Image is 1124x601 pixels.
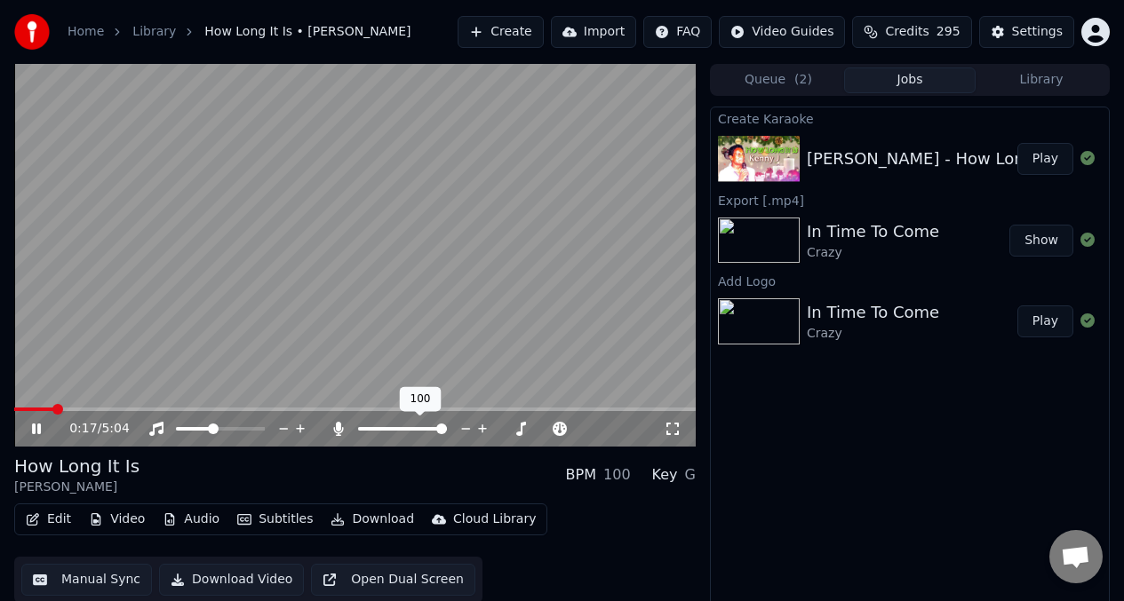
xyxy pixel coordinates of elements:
[551,16,636,48] button: Import
[844,67,976,93] button: Jobs
[14,478,140,496] div: [PERSON_NAME]
[68,23,104,41] a: Home
[937,23,961,41] span: 295
[566,464,596,486] div: BPM
[807,146,1069,171] div: [PERSON_NAME] - How Long It Is
[69,420,97,438] span: 0:17
[230,507,320,532] button: Subtitles
[979,16,1074,48] button: Settings
[685,464,696,486] div: G
[652,464,678,486] div: Key
[643,16,712,48] button: FAQ
[885,23,929,41] span: Credits
[14,454,140,478] div: How Long It Is
[711,107,1109,129] div: Create Karaoke
[21,564,152,596] button: Manual Sync
[19,507,78,532] button: Edit
[1017,305,1073,337] button: Play
[794,71,812,89] span: ( 2 )
[311,564,475,596] button: Open Dual Screen
[713,67,844,93] button: Queue
[603,464,631,486] div: 100
[852,16,971,48] button: Credits295
[82,507,152,532] button: Video
[1009,225,1073,257] button: Show
[458,16,544,48] button: Create
[400,387,442,412] div: 100
[1049,530,1103,583] a: Open chat
[68,23,411,41] nav: breadcrumb
[976,67,1107,93] button: Library
[323,507,421,532] button: Download
[132,23,176,41] a: Library
[719,16,845,48] button: Video Guides
[1017,143,1073,175] button: Play
[204,23,411,41] span: How Long It Is • [PERSON_NAME]
[14,14,50,50] img: youka
[101,420,129,438] span: 5:04
[69,420,112,438] div: /
[711,270,1109,291] div: Add Logo
[1012,23,1063,41] div: Settings
[807,300,939,325] div: In Time To Come
[453,510,536,528] div: Cloud Library
[159,564,304,596] button: Download Video
[155,507,227,532] button: Audio
[807,219,939,244] div: In Time To Come
[711,189,1109,210] div: Export [.mp4]
[807,325,939,343] div: Crazy
[807,244,939,262] div: Crazy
